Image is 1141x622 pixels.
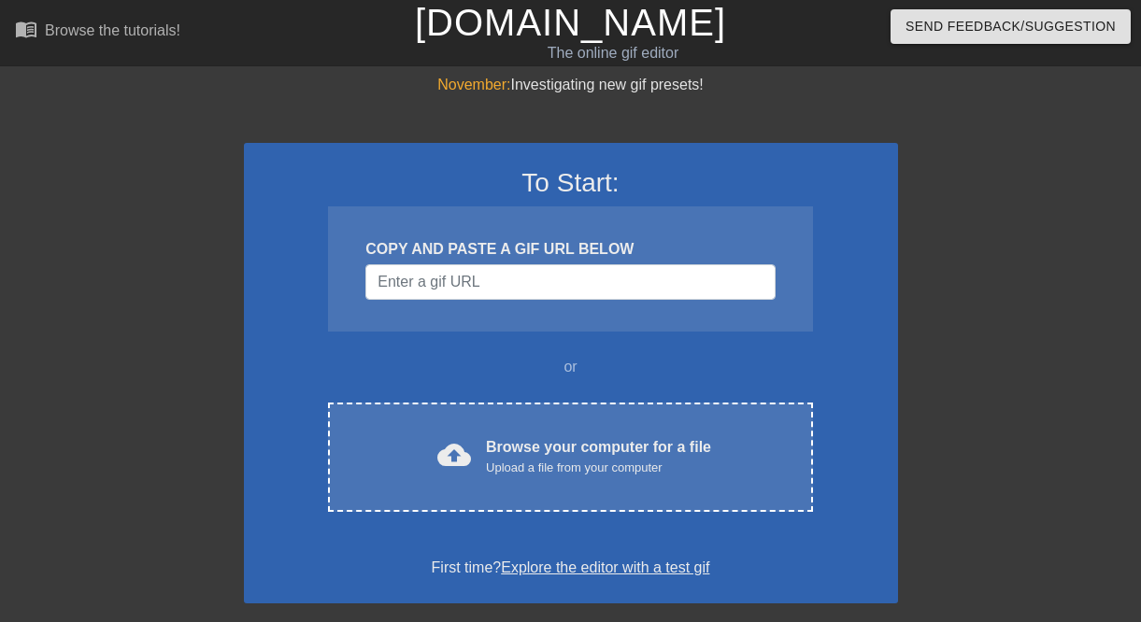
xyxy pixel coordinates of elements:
[906,15,1116,38] span: Send Feedback/Suggestion
[244,74,898,96] div: Investigating new gif presets!
[15,18,180,47] a: Browse the tutorials!
[891,9,1131,44] button: Send Feedback/Suggestion
[437,77,510,92] span: November:
[15,18,37,40] span: menu_book
[390,42,836,64] div: The online gif editor
[365,238,775,261] div: COPY AND PASTE A GIF URL BELOW
[437,438,471,472] span: cloud_upload
[486,459,711,477] div: Upload a file from your computer
[268,167,874,199] h3: To Start:
[415,2,726,43] a: [DOMAIN_NAME]
[292,356,849,378] div: or
[486,436,711,477] div: Browse your computer for a file
[501,559,709,575] a: Explore the editor with a test gif
[45,22,180,38] div: Browse the tutorials!
[365,264,775,300] input: Username
[268,557,874,579] div: First time?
